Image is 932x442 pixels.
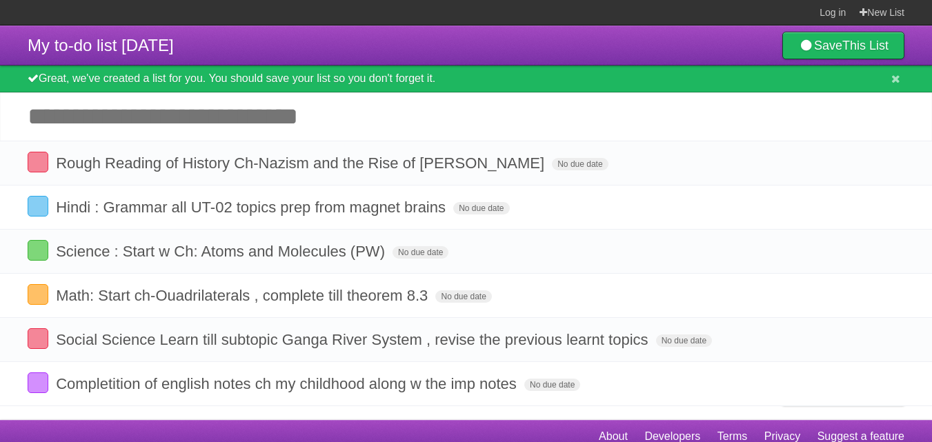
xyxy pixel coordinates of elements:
[435,290,491,303] span: No due date
[56,243,388,260] span: Science : Start w Ch: Atoms and Molecules (PW)
[28,328,48,349] label: Done
[56,331,651,348] span: Social Science Learn till subtopic Ganga River System , revise the previous learnt topics
[28,372,48,393] label: Done
[28,36,174,54] span: My to-do list [DATE]
[524,379,580,391] span: No due date
[393,246,448,259] span: No due date
[782,32,904,59] a: SaveThis List
[28,284,48,305] label: Done
[56,199,449,216] span: Hindi : Grammar all UT-02 topics prep from magnet brains
[656,334,712,347] span: No due date
[56,154,548,172] span: Rough Reading of History Ch-Nazism and the Rise of [PERSON_NAME]
[453,202,509,214] span: No due date
[842,39,889,52] b: This List
[28,152,48,172] label: Done
[56,375,520,392] span: Completition of english notes ch my childhood along w the imp notes
[56,287,431,304] span: Math: Start ch-Ouadrilaterals , complete till theorem 8.3
[552,158,608,170] span: No due date
[28,240,48,261] label: Done
[28,196,48,217] label: Done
